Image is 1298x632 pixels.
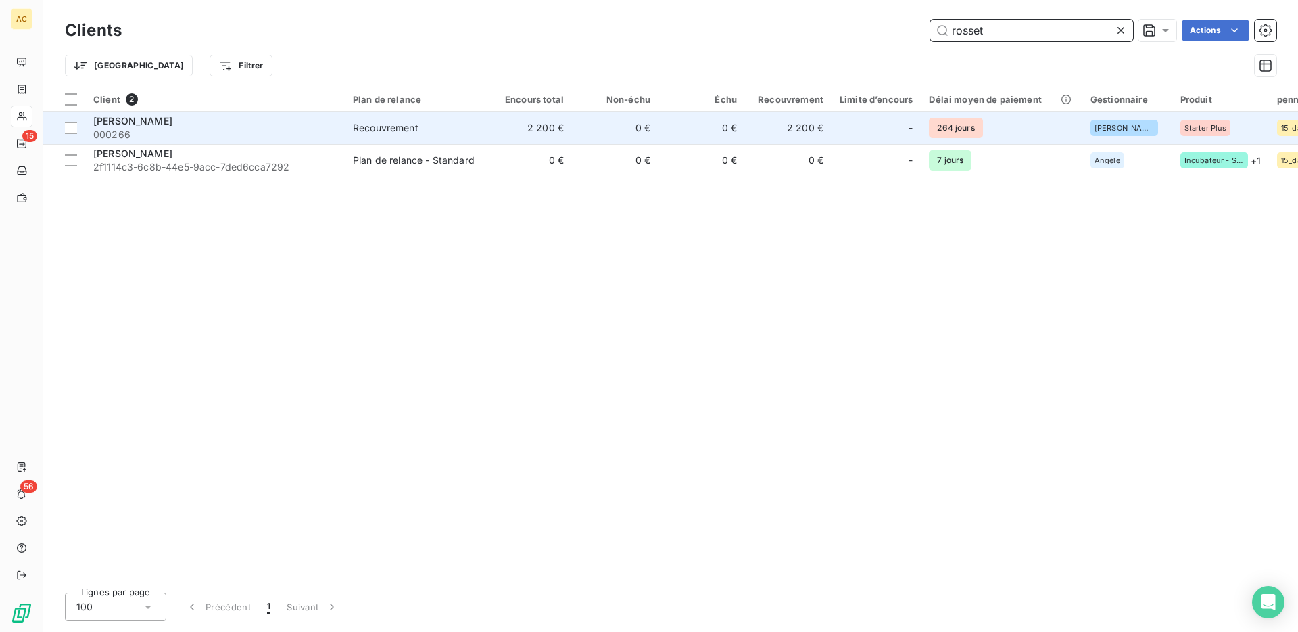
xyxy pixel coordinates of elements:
[494,94,564,105] div: Encours total
[11,602,32,624] img: Logo LeanPay
[930,20,1133,41] input: Rechercher
[267,600,270,614] span: 1
[126,93,138,106] span: 2
[909,154,913,167] span: -
[753,94,823,105] div: Recouvrement
[177,593,259,621] button: Précédent
[259,593,279,621] button: 1
[20,480,37,493] span: 56
[1090,94,1164,105] div: Gestionnaire
[929,94,1074,105] div: Délai moyen de paiement
[580,94,650,105] div: Non-échu
[485,112,572,144] td: 2 200 €
[745,144,832,177] td: 0 €
[929,118,982,138] span: 264 jours
[353,94,477,105] div: Plan de relance
[658,144,745,177] td: 0 €
[1251,154,1261,168] span: + 1
[840,94,913,105] div: Limite d’encours
[65,18,122,43] h3: Clients
[93,128,337,141] span: 000266
[485,144,572,177] td: 0 €
[279,593,347,621] button: Suivant
[929,150,971,171] span: 7 jours
[1184,156,1244,164] span: Incubateur - Solo
[65,55,193,76] button: [GEOGRAPHIC_DATA]
[76,600,93,614] span: 100
[1095,156,1120,164] span: Angèle
[1180,94,1261,105] div: Produit
[22,130,37,142] span: 15
[93,94,120,105] span: Client
[93,148,172,159] span: [PERSON_NAME]
[353,154,475,167] div: Plan de relance - Standard
[572,144,658,177] td: 0 €
[93,115,172,127] span: [PERSON_NAME]
[909,121,913,135] span: -
[1182,20,1249,41] button: Actions
[11,8,32,30] div: AC
[658,112,745,144] td: 0 €
[353,121,418,135] div: Recouvrement
[93,160,337,174] span: 2f1114c3-6c8b-44e5-9acc-7ded6cca7292
[1095,124,1154,132] span: [PERSON_NAME]
[745,112,832,144] td: 2 200 €
[210,55,272,76] button: Filtrer
[1252,586,1284,618] div: Open Intercom Messenger
[1184,124,1227,132] span: Starter Plus
[11,133,32,154] a: 15
[572,112,658,144] td: 0 €
[667,94,737,105] div: Échu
